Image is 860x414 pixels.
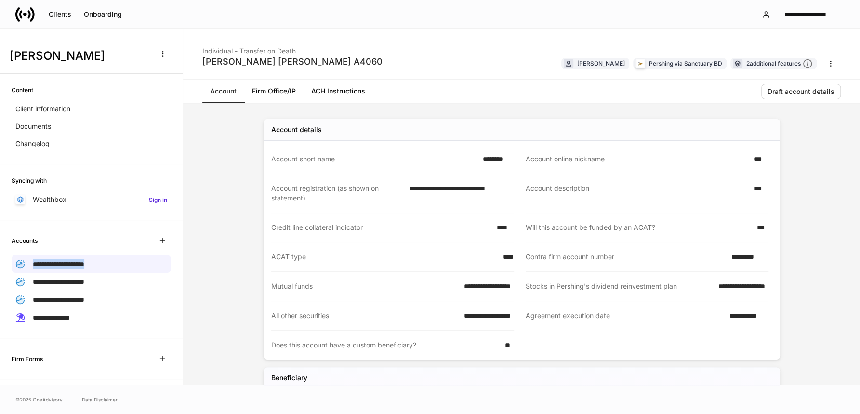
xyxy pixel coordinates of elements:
h6: Content [12,85,33,94]
div: Individual - Transfer on Death [202,40,383,56]
a: Documents [12,118,171,135]
h3: [PERSON_NAME] [10,48,149,64]
a: Client information [12,100,171,118]
p: Client information [15,104,70,114]
div: Credit line collateral indicator [271,223,491,232]
div: Stocks in Pershing's dividend reinvestment plan [526,281,713,291]
h6: Accounts [12,236,38,245]
div: Account details [271,125,322,134]
h6: Sign in [149,195,167,204]
div: Account registration (as shown on statement) [271,184,404,203]
a: ACH Instructions [304,80,373,103]
a: WealthboxSign in [12,191,171,208]
div: Account online nickname [526,154,749,164]
div: Account description [526,184,749,203]
div: Mutual funds [271,281,459,291]
a: Account [202,80,244,103]
div: 2 additional features [746,59,812,69]
div: Clients [49,11,71,18]
a: Firm Office/IP [244,80,304,103]
button: Onboarding [78,7,128,22]
button: Draft account details [761,84,841,99]
p: Documents [15,121,51,131]
div: [PERSON_NAME] [PERSON_NAME] A4060 [202,56,383,67]
p: Wealthbox [33,195,66,204]
h5: Beneficiary [271,373,307,383]
a: Changelog [12,135,171,152]
p: Changelog [15,139,50,148]
div: Account short name [271,154,477,164]
h6: Syncing with [12,176,47,185]
div: Contra firm account number [526,252,726,262]
div: Pershing via Sanctuary BD [649,59,722,68]
div: Agreement execution date [526,311,724,321]
div: Draft account details [767,88,834,95]
div: ACAT type [271,252,497,262]
h6: Firm Forms [12,354,43,363]
div: Onboarding [84,11,122,18]
button: Clients [42,7,78,22]
div: Does this account have a custom beneficiary? [271,340,499,350]
a: Data Disclaimer [82,396,118,403]
div: Will this account be funded by an ACAT? [526,223,751,232]
span: © 2025 OneAdvisory [15,396,63,403]
div: [PERSON_NAME] [577,59,625,68]
div: All other securities [271,311,459,321]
